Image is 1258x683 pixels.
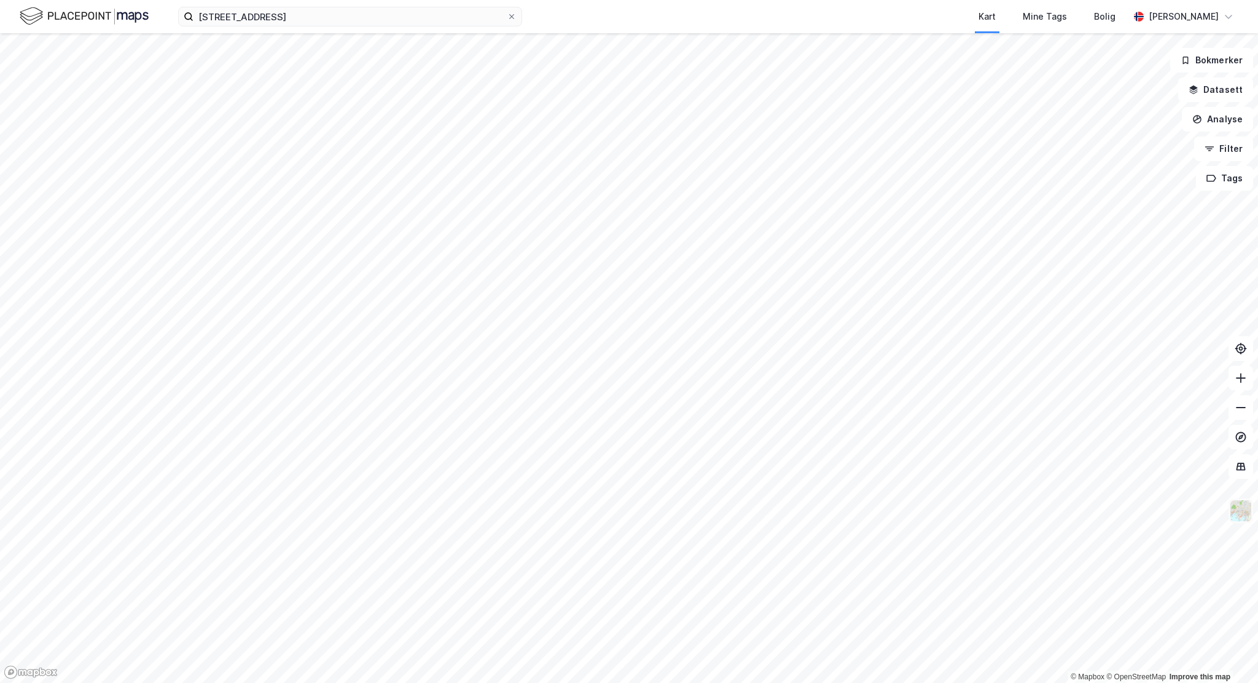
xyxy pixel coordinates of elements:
[1106,673,1166,681] a: OpenStreetMap
[1196,166,1253,191] button: Tags
[1178,77,1253,102] button: Datasett
[1094,9,1115,24] div: Bolig
[4,665,58,679] a: Mapbox homepage
[1170,48,1253,73] button: Bokmerker
[1023,9,1067,24] div: Mine Tags
[20,6,149,27] img: logo.f888ab2527a4732fd821a326f86c7f29.svg
[1197,624,1258,683] div: Kontrollprogram for chat
[1170,673,1230,681] a: Improve this map
[1194,136,1253,161] button: Filter
[1197,624,1258,683] iframe: Chat Widget
[1229,499,1252,523] img: Z
[193,7,507,26] input: Søk på adresse, matrikkel, gårdeiere, leietakere eller personer
[1182,107,1253,132] button: Analyse
[1071,673,1104,681] a: Mapbox
[1149,9,1219,24] div: [PERSON_NAME]
[979,9,996,24] div: Kart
